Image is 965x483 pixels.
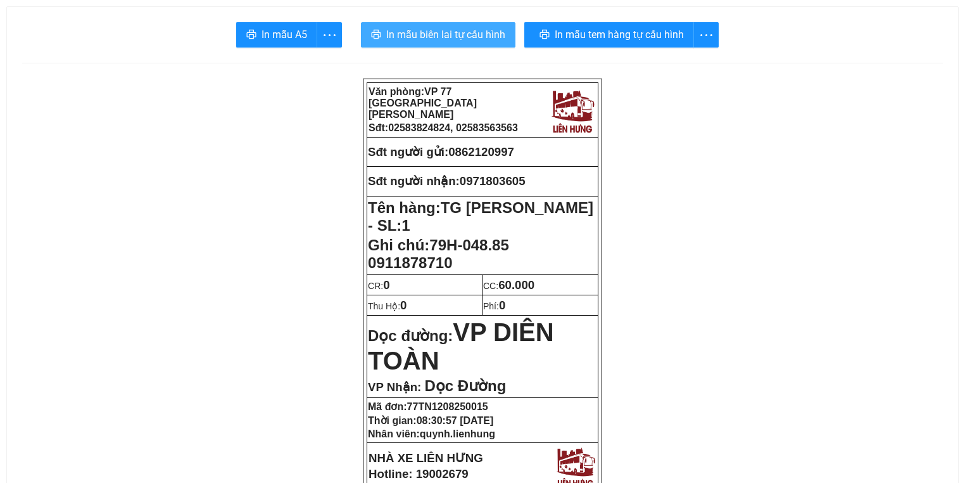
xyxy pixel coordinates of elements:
[498,278,534,292] span: 60.000
[368,236,509,271] span: Ghi chú:
[383,278,389,292] span: 0
[548,86,596,134] img: logo
[388,122,518,133] span: 02583824824, 02583563563
[317,27,341,43] span: more
[246,29,256,41] span: printer
[371,29,381,41] span: printer
[368,401,488,412] strong: Mã đơn:
[386,27,505,42] span: In mẫu biên lai tự cấu hình
[368,199,593,234] strong: Tên hàng:
[499,299,505,312] span: 0
[407,401,488,412] span: 77TN1208250015
[361,22,515,48] button: printerIn mẫu biên lai tự cấu hình
[368,415,493,426] strong: Thời gian:
[369,86,477,120] strong: Văn phòng:
[483,301,505,311] span: Phí:
[369,122,518,133] strong: Sđt:
[368,301,407,311] span: Thu Hộ:
[448,145,514,158] span: 0862120997
[368,318,554,375] span: VP DIÊN TOÀN
[368,380,421,394] span: VP Nhận:
[262,27,307,42] span: In mẫu A5
[369,451,483,465] strong: NHÀ XE LIÊN HƯNG
[424,377,506,394] span: Dọc Đường
[694,27,718,43] span: more
[539,29,550,41] span: printer
[369,86,477,120] span: VP 77 [GEOGRAPHIC_DATA][PERSON_NAME]
[417,415,494,426] span: 08:30:57 [DATE]
[368,199,593,234] span: TG [PERSON_NAME] - SL:
[368,236,509,271] span: 79H-048.85 0911878710
[400,299,407,312] span: 0
[401,217,410,234] span: 1
[420,428,495,439] span: quynh.lienhung
[483,281,534,291] span: CC:
[369,467,469,480] strong: Hotline: 19002679
[368,174,460,188] strong: Sđt người nhận:
[317,22,342,48] button: more
[368,145,448,158] strong: Sđt người gửi:
[460,174,526,188] span: 0971803605
[693,22,719,48] button: more
[555,27,684,42] span: In mẫu tem hàng tự cấu hình
[524,22,694,48] button: printerIn mẫu tem hàng tự cấu hình
[236,22,317,48] button: printerIn mẫu A5
[368,281,390,291] span: CR:
[368,327,554,373] strong: Dọc đường:
[368,428,495,439] strong: Nhân viên:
